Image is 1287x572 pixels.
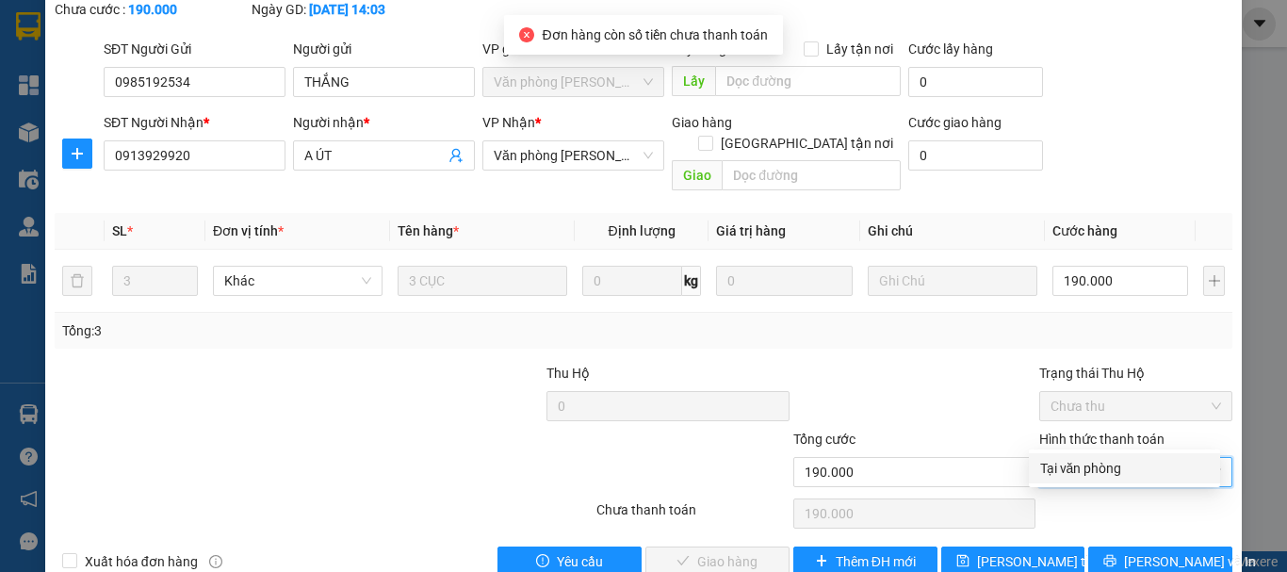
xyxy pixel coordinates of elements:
[819,39,901,59] span: Lấy tận nơi
[293,39,475,59] div: Người gửi
[836,551,916,572] span: Thêm ĐH mới
[860,213,1045,250] th: Ghi chú
[209,555,222,568] span: info-circle
[62,266,92,296] button: delete
[793,432,855,447] span: Tổng cước
[1203,266,1225,296] button: plus
[494,141,653,170] span: Văn phòng Tắc Vân
[494,68,653,96] span: Văn phòng Hồ Chí Minh
[713,133,901,154] span: [GEOGRAPHIC_DATA] tận nơi
[519,27,534,42] span: close-circle
[77,551,205,572] span: Xuất hóa đơn hàng
[1052,223,1117,238] span: Cước hàng
[715,66,901,96] input: Dọc đường
[672,160,722,190] span: Giao
[128,2,177,17] b: 190.000
[672,66,715,96] span: Lấy
[104,112,285,133] div: SĐT Người Nhận
[224,267,371,295] span: Khác
[398,266,567,296] input: VD: Bàn, Ghế
[1040,458,1209,479] div: Tại văn phòng
[1039,432,1165,447] label: Hình thức thanh toán
[1051,392,1221,420] span: Chưa thu
[63,146,91,161] span: plus
[557,551,603,572] span: Yêu cầu
[1124,551,1256,572] span: [PERSON_NAME] và In
[112,223,127,238] span: SL
[716,266,852,296] input: 0
[672,115,732,130] span: Giao hàng
[542,27,767,42] span: Đơn hàng còn số tiền chưa thanh toán
[908,41,993,57] label: Cước lấy hàng
[716,223,786,238] span: Giá trị hàng
[956,554,969,569] span: save
[546,366,590,381] span: Thu Hộ
[722,160,901,190] input: Dọc đường
[104,39,285,59] div: SĐT Người Gửi
[868,266,1037,296] input: Ghi Chú
[482,39,664,59] div: VP gửi
[977,551,1128,572] span: [PERSON_NAME] thay đổi
[309,2,385,17] b: [DATE] 14:03
[682,266,701,296] span: kg
[62,320,498,341] div: Tổng: 3
[398,223,459,238] span: Tên hàng
[1103,554,1116,569] span: printer
[908,115,1002,130] label: Cước giao hàng
[815,554,828,569] span: plus
[448,148,464,163] span: user-add
[213,223,284,238] span: Đơn vị tính
[608,223,675,238] span: Định lượng
[1039,363,1232,384] div: Trạng thái Thu Hộ
[908,67,1043,97] input: Cước lấy hàng
[908,140,1043,171] input: Cước giao hàng
[536,554,549,569] span: exclamation-circle
[62,139,92,169] button: plus
[482,115,535,130] span: VP Nhận
[293,112,475,133] div: Người nhận
[595,499,791,532] div: Chưa thanh toán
